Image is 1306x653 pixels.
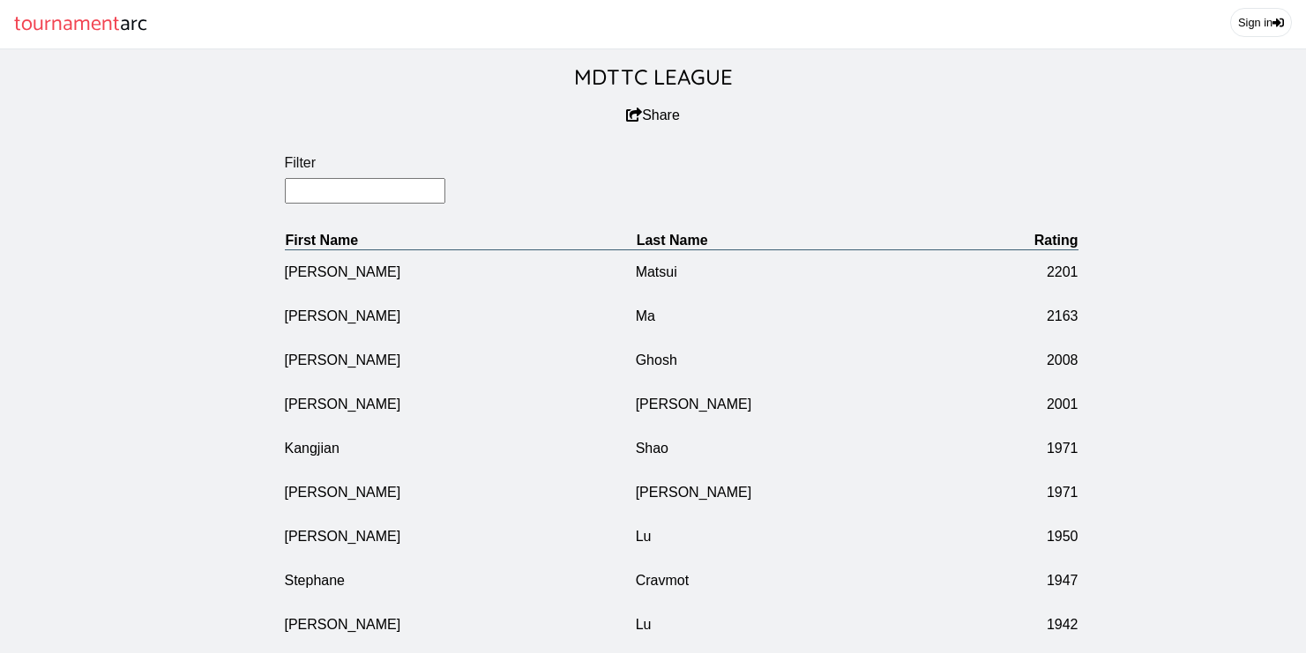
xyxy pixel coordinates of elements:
td: Cravmot [636,559,987,603]
td: 2201 [987,249,1078,294]
td: 2008 [987,338,1078,382]
td: Kangjian [285,427,636,471]
td: [PERSON_NAME] [285,471,636,515]
td: 2163 [987,294,1078,338]
td: [PERSON_NAME] [636,382,987,427]
td: [PERSON_NAME] [285,382,636,427]
th: Last Name [636,232,987,250]
td: Lu [636,515,987,559]
button: Share [626,108,680,123]
td: Lu [636,603,987,647]
td: Ghosh [636,338,987,382]
td: [PERSON_NAME] [285,249,636,294]
td: 1947 [987,559,1078,603]
td: [PERSON_NAME] [285,603,636,647]
td: Matsui [636,249,987,294]
span: arc [120,7,147,41]
a: Sign in [1230,8,1292,37]
td: 1942 [987,603,1078,647]
td: 1971 [987,471,1078,515]
td: 1950 [987,515,1078,559]
td: [PERSON_NAME] [285,515,636,559]
span: tournament [14,7,120,41]
td: 1971 [987,427,1078,471]
a: MDTTC LEAGUE [574,63,733,90]
th: Rating [987,232,1078,250]
td: Shao [636,427,987,471]
td: [PERSON_NAME] [636,471,987,515]
td: [PERSON_NAME] [285,338,636,382]
td: Stephane [285,559,636,603]
td: 2001 [987,382,1078,427]
a: tournamentarc [14,7,147,41]
td: Ma [636,294,987,338]
label: Filter [285,155,1078,171]
th: First Name [285,232,636,250]
td: [PERSON_NAME] [285,294,636,338]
